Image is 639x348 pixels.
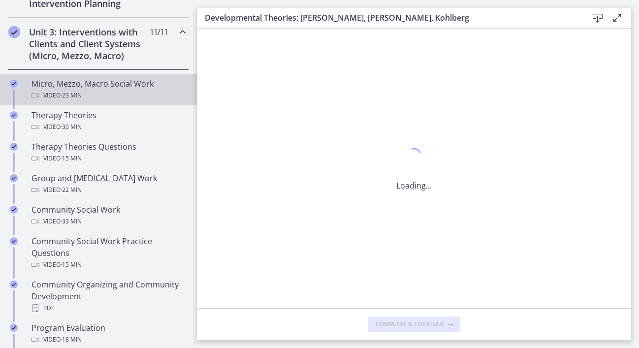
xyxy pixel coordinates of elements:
[10,324,18,332] i: Completed
[32,259,185,271] div: Video
[32,121,185,133] div: Video
[376,320,445,328] span: Complete & continue
[61,259,82,271] span: · 15 min
[32,235,185,271] div: Community Social Work Practice Questions
[10,111,18,119] i: Completed
[61,153,82,164] span: · 15 min
[32,302,185,314] div: PDF
[32,153,185,164] div: Video
[150,26,168,38] span: 11 / 11
[10,174,18,182] i: Completed
[396,180,432,191] p: Loading...
[10,237,18,245] i: Completed
[205,12,572,24] h3: Developmental Theories: [PERSON_NAME], [PERSON_NAME], Kohlberg
[10,80,18,88] i: Completed
[61,184,82,196] span: · 22 min
[61,334,82,346] span: · 18 min
[368,316,460,332] button: Complete & continue
[61,90,82,101] span: · 23 min
[396,145,432,168] div: 1
[32,322,185,346] div: Program Evaluation
[32,109,185,133] div: Therapy Theories
[10,206,18,214] i: Completed
[32,204,185,227] div: Community Social Work
[32,78,185,101] div: Micro, Mezzo, Macro Social Work
[32,141,185,164] div: Therapy Theories Questions
[10,281,18,288] i: Completed
[32,184,185,196] div: Video
[8,26,20,38] i: Completed
[32,279,185,314] div: Community Organizing and Community Development
[32,216,185,227] div: Video
[61,216,82,227] span: · 33 min
[32,172,185,196] div: Group and [MEDICAL_DATA] Work
[32,90,185,101] div: Video
[29,26,149,62] h2: Unit 3: Interventions with Clients and Client Systems (Micro, Mezzo, Macro)
[32,334,185,346] div: Video
[61,121,82,133] span: · 30 min
[10,143,18,151] i: Completed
